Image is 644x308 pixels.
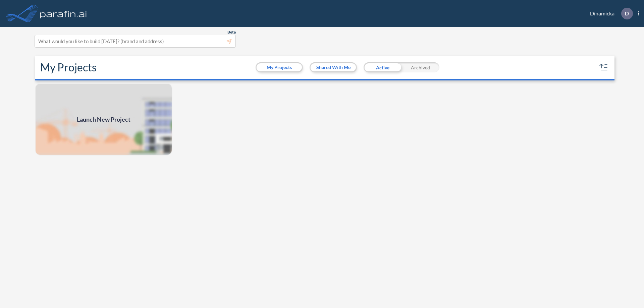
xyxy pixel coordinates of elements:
[580,8,639,19] div: Dinamicka
[35,83,172,156] a: Launch New Project
[625,10,629,16] p: D
[311,63,356,71] button: Shared With Me
[401,62,439,72] div: Archived
[39,7,88,20] img: logo
[35,83,172,156] img: add
[40,61,97,74] h2: My Projects
[257,63,302,71] button: My Projects
[598,62,609,73] button: sort
[364,62,401,72] div: Active
[227,29,236,35] span: Beta
[77,115,130,124] span: Launch New Project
